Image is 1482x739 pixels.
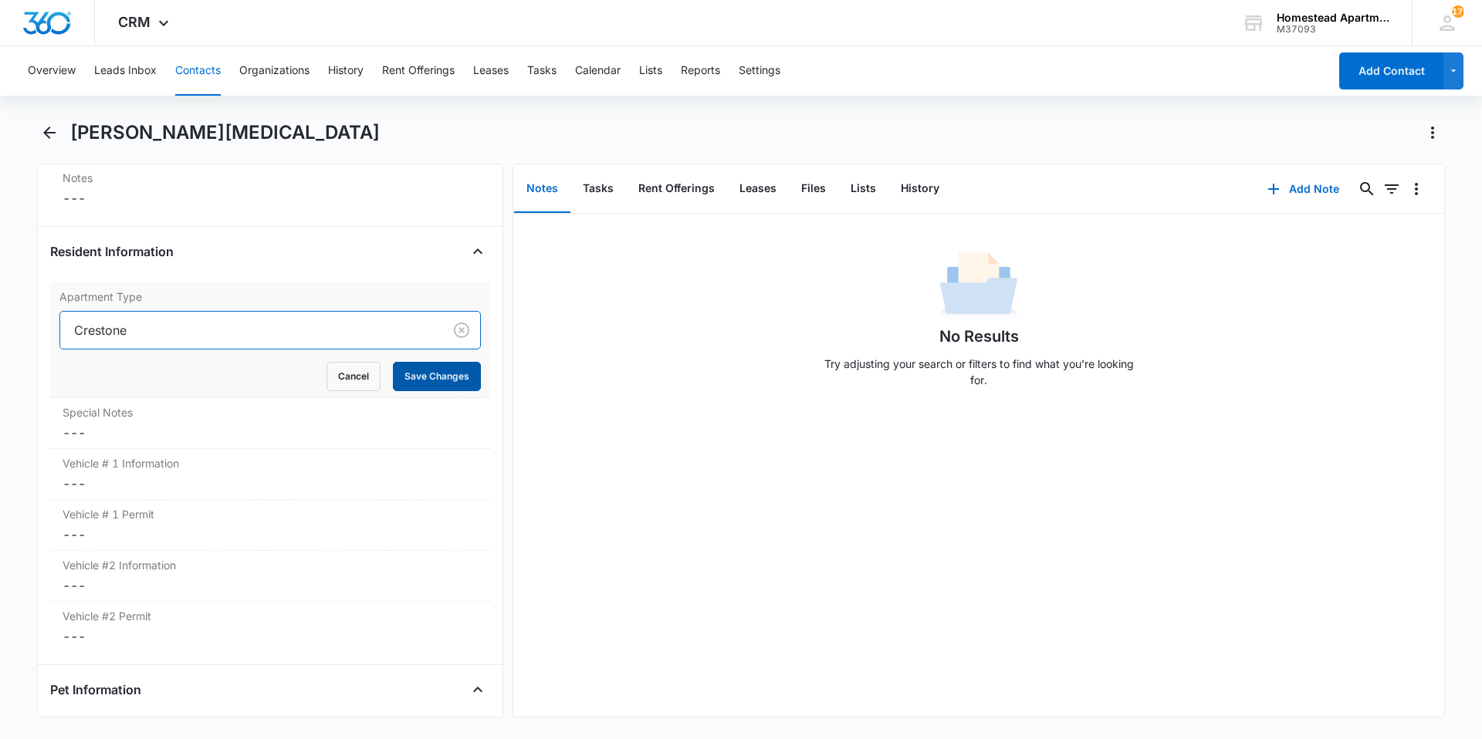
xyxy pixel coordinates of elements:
[50,242,174,261] h4: Resident Information
[63,557,478,573] label: Vehicle #2 Information
[1277,24,1389,35] div: account id
[63,608,478,624] label: Vehicle #2 Permit
[63,423,478,442] dd: ---
[63,170,478,186] label: Notes
[1379,177,1404,201] button: Filters
[50,680,141,699] h4: Pet Information
[888,165,952,213] button: History
[50,398,490,449] div: Special Notes---
[175,46,221,96] button: Contacts
[50,449,490,500] div: Vehicle # 1 Information---
[527,46,557,96] button: Tasks
[50,602,490,652] div: Vehicle #2 Permit---
[59,289,481,305] label: Apartment Type
[838,165,888,213] button: Lists
[817,356,1141,388] p: Try adjusting your search or filters to find what you’re looking for.
[575,46,621,96] button: Calendar
[70,121,380,144] h1: [PERSON_NAME][MEDICAL_DATA]
[939,325,1019,348] h1: No Results
[63,189,478,208] dd: ---
[449,318,474,343] button: Clear
[50,551,490,602] div: Vehicle #2 Information---
[63,576,478,595] dd: ---
[50,164,490,214] div: Notes---
[28,46,76,96] button: Overview
[727,165,789,213] button: Leases
[639,46,662,96] button: Lists
[63,474,478,493] dd: ---
[789,165,838,213] button: Files
[681,46,720,96] button: Reports
[239,46,310,96] button: Organizations
[465,677,490,702] button: Close
[63,525,478,544] dd: ---
[940,248,1017,325] img: No Data
[63,506,478,522] label: Vehicle # 1 Permit
[382,46,455,96] button: Rent Offerings
[1339,52,1443,89] button: Add Contact
[63,627,478,646] dd: ---
[570,165,626,213] button: Tasks
[50,500,490,551] div: Vehicle # 1 Permit---
[514,165,570,213] button: Notes
[1252,170,1355,208] button: Add Note
[118,14,151,30] span: CRM
[94,46,157,96] button: Leads Inbox
[37,120,61,145] button: Back
[327,362,381,391] button: Cancel
[1355,177,1379,201] button: Search...
[1420,120,1445,145] button: Actions
[63,404,478,420] label: Special Notes
[626,165,727,213] button: Rent Offerings
[1404,177,1429,201] button: Overflow Menu
[1277,12,1389,24] div: account name
[473,46,509,96] button: Leases
[1452,5,1464,18] span: 175
[739,46,780,96] button: Settings
[63,455,478,471] label: Vehicle # 1 Information
[393,362,481,391] button: Save Changes
[1452,5,1464,18] div: notifications count
[328,46,364,96] button: History
[465,239,490,264] button: Close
